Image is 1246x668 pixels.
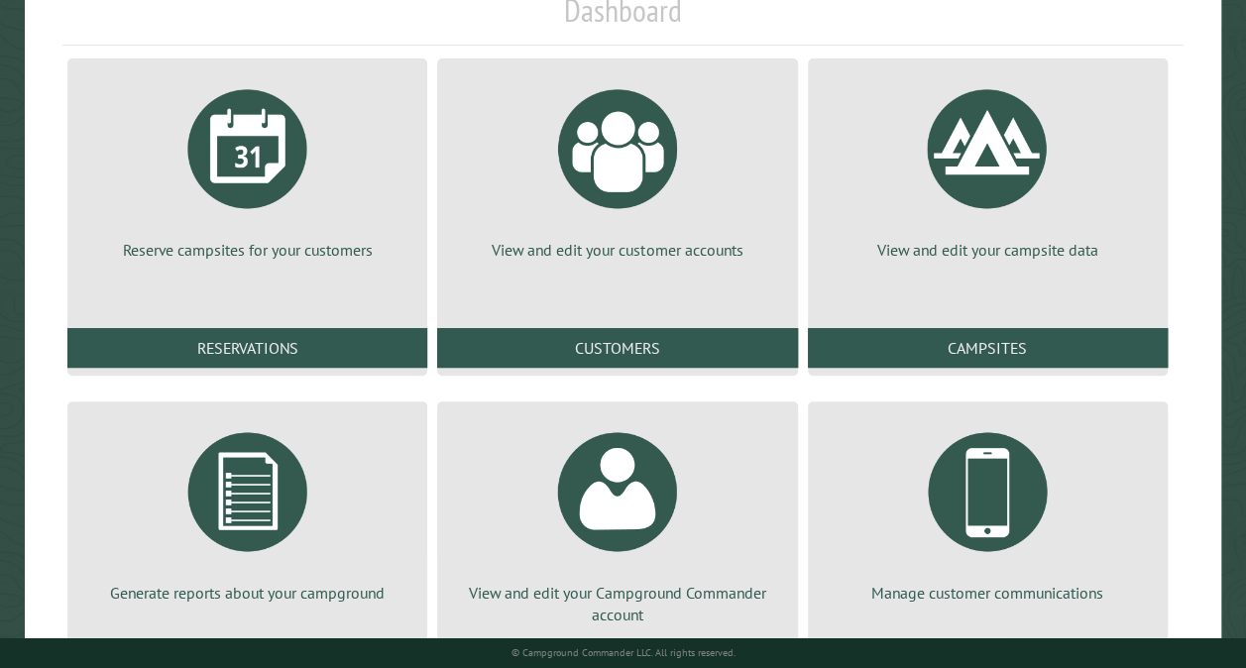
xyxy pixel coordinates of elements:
[461,417,773,626] a: View and edit your Campground Commander account
[808,328,1168,368] a: Campsites
[832,239,1144,261] p: View and edit your campsite data
[461,74,773,261] a: View and edit your customer accounts
[67,328,427,368] a: Reservations
[91,74,403,261] a: Reserve campsites for your customers
[461,239,773,261] p: View and edit your customer accounts
[437,328,797,368] a: Customers
[832,417,1144,604] a: Manage customer communications
[832,74,1144,261] a: View and edit your campsite data
[91,239,403,261] p: Reserve campsites for your customers
[91,582,403,604] p: Generate reports about your campground
[91,417,403,604] a: Generate reports about your campground
[832,582,1144,604] p: Manage customer communications
[511,646,736,659] small: © Campground Commander LLC. All rights reserved.
[461,582,773,626] p: View and edit your Campground Commander account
